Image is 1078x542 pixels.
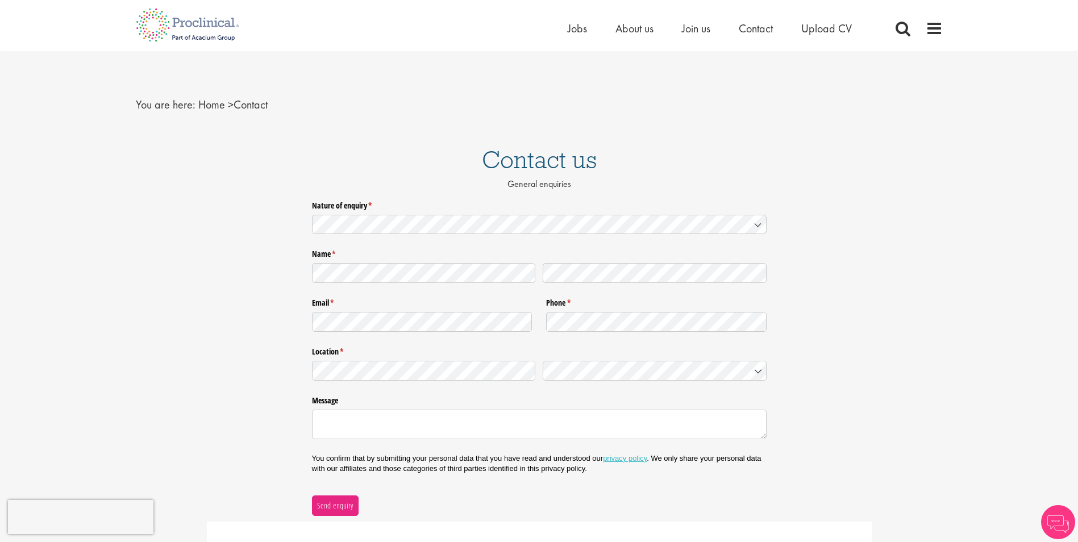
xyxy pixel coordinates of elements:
label: Email [312,294,532,308]
span: Contact [198,97,268,112]
a: privacy policy [603,454,647,462]
label: Nature of enquiry [312,196,767,211]
legend: Location [312,343,767,357]
input: First [312,263,536,283]
a: Upload CV [801,21,852,36]
input: State / Province / Region [312,361,536,381]
a: breadcrumb link to Home [198,97,225,112]
legend: Name [312,245,767,260]
iframe: reCAPTCHA [8,500,153,534]
label: Message [312,391,767,406]
input: Last [543,263,767,283]
label: Phone [546,294,767,308]
a: Contact [739,21,773,36]
a: About us [615,21,654,36]
a: Jobs [568,21,587,36]
p: You confirm that by submitting your personal data that you have read and understood our . We only... [312,453,767,474]
span: You are here: [136,97,195,112]
span: > [228,97,234,112]
button: Send enquiry [312,495,359,516]
img: Chatbot [1041,505,1075,539]
input: Country [543,361,767,381]
a: Join us [682,21,710,36]
span: Send enquiry [317,499,353,512]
